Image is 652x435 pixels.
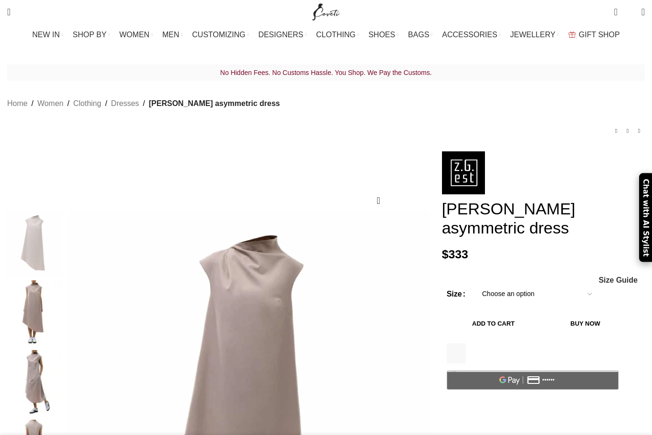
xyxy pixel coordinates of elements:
span: SHOES [368,30,395,39]
a: CUSTOMIZING [192,25,249,44]
img: Z.G.est [442,151,485,194]
a: ACCESSORIES [442,25,501,44]
span: 0 [615,5,622,12]
a: Next product [633,126,645,137]
a: SHOES [368,25,399,44]
a: Size Guide [598,276,638,284]
a: Home [7,97,28,110]
span: GIFT SHOP [579,30,620,39]
a: Dresses [111,97,139,110]
a: WOMEN [119,25,153,44]
span: WOMEN [119,30,149,39]
h1: [PERSON_NAME] asymmetric dress [442,199,645,238]
span: 0 [627,10,634,17]
span: [PERSON_NAME] asymmetric dress [149,97,280,110]
a: Clothing [73,97,101,110]
bdi: 333 [442,248,468,261]
a: Site logo [310,7,342,15]
span: CUSTOMIZING [192,30,246,39]
text: •••••• [542,377,555,383]
img: GiftBag [568,32,576,38]
div: My Wishlist [625,2,634,21]
span: JEWELLERY [510,30,556,39]
span: MEN [162,30,179,39]
img: Trench antoinette orange dress Clothing dress Coveti [5,280,63,345]
span: ACCESSORIES [442,30,497,39]
a: NEW IN [32,25,63,44]
button: Add to cart [447,314,540,334]
a: DESIGNERS [258,25,306,44]
iframe: Secure express checkout frame [445,395,620,418]
a: Women [37,97,63,110]
div: Main navigation [2,25,650,44]
a: GIFT SHOP [568,25,620,44]
img: Trench antoinette orange dress Clothing dress Coveti [5,350,63,415]
a: JEWELLERY [510,25,559,44]
a: CLOTHING [316,25,359,44]
span: SHOP BY [73,30,106,39]
a: SHOP BY [73,25,110,44]
span: $ [442,248,449,261]
button: Buy now [545,314,626,334]
span: NEW IN [32,30,60,39]
img: Trench antoinette orange dress Clothing dress Coveti [5,211,63,276]
a: 0 [609,2,622,21]
nav: Breadcrumb [7,97,280,110]
label: Size [447,288,465,300]
a: Previous product [610,126,622,137]
a: MEN [162,25,182,44]
button: Pay with GPay [447,371,619,390]
a: Search [2,2,15,21]
a: BAGS [408,25,432,44]
span: BAGS [408,30,429,39]
span: DESIGNERS [258,30,303,39]
span: CLOTHING [316,30,356,39]
p: No Hidden Fees. No Customs Hassle. You Shop. We Pay the Customs. [7,66,645,79]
